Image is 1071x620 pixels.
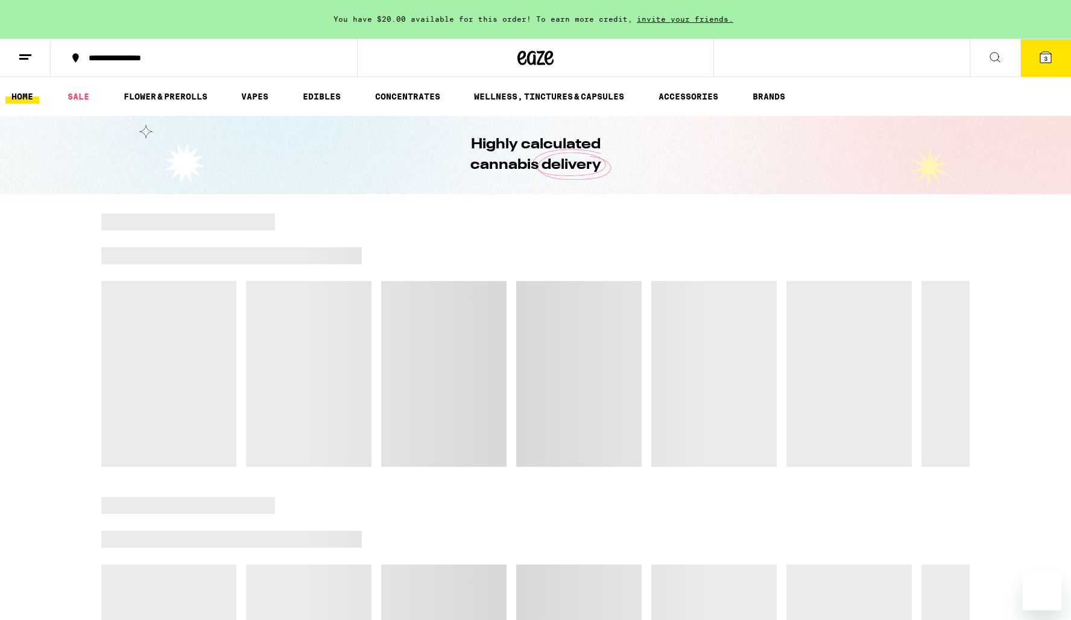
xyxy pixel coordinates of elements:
[633,15,738,23] span: invite your friends.
[235,89,274,104] a: VAPES
[1020,39,1071,77] button: 3
[333,15,633,23] span: You have $20.00 available for this order! To earn more credit,
[297,89,347,104] a: EDIBLES
[747,89,791,104] a: BRANDS
[436,134,635,176] h1: Highly calculated cannabis delivery
[468,89,630,104] a: WELLNESS, TINCTURES & CAPSULES
[118,89,213,104] a: FLOWER & PREROLLS
[1044,55,1047,62] span: 3
[5,89,39,104] a: HOME
[369,89,446,104] a: CONCENTRATES
[1023,572,1061,610] iframe: Button to launch messaging window
[652,89,724,104] a: ACCESSORIES
[62,89,95,104] a: SALE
